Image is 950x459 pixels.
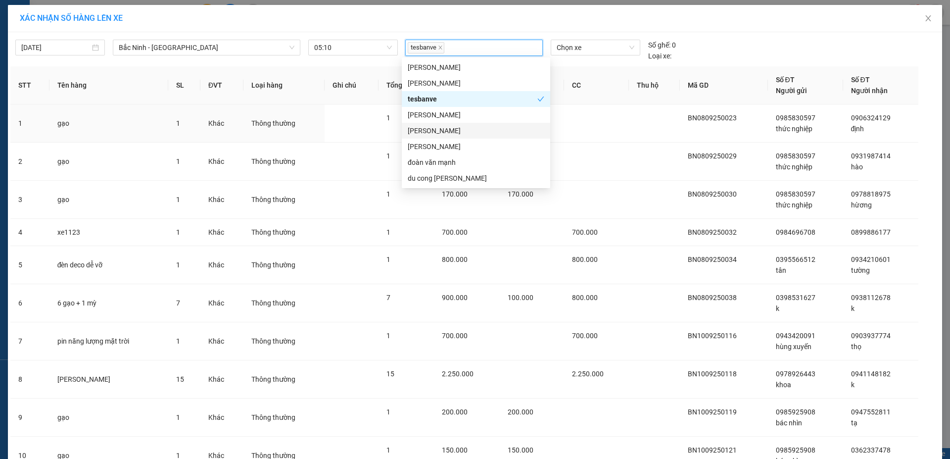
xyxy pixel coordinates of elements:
td: gạo [49,181,168,219]
span: 900.000 [442,294,468,302]
div: tesbanve [408,94,537,104]
td: Thông thường [243,399,325,437]
td: đèn deco dễ vỡ [49,246,168,284]
span: 0978818975 [851,190,891,198]
span: 0899886177 [851,228,891,236]
td: Thông thường [243,322,325,360]
td: Khác [200,284,243,322]
span: 0934210601 [851,255,891,263]
span: thức nghiệp [776,201,812,209]
td: 5 [10,246,49,284]
span: thức nghiệp [776,163,812,171]
span: định [851,125,864,133]
span: BN0809250029 [688,152,737,160]
td: gạo [49,143,168,181]
span: hào [851,163,863,171]
span: 0906324129 [851,114,891,122]
span: 0941148182 [851,370,891,378]
span: 1 [386,446,390,454]
span: 0943420091 [776,332,815,340]
td: xe1123 [49,219,168,246]
span: 170.000 [442,190,468,198]
td: Thông thường [243,143,325,181]
span: 0985830597 [776,114,815,122]
span: 0903937774 [851,332,891,340]
span: 0398531627 [776,294,815,302]
span: 1 [386,152,390,160]
div: [PERSON_NAME] [408,125,544,136]
span: 2.250.000 [442,370,474,378]
div: nguyễn văn tài [402,107,550,123]
span: 170.000 [508,190,533,198]
div: du cong tuan anh [402,170,550,186]
span: 1 [386,255,390,263]
td: 4 [10,219,49,246]
span: BN0809250034 [688,255,737,263]
span: BN0809250032 [688,228,737,236]
div: tesbanve [402,91,550,107]
td: Thông thường [243,219,325,246]
span: check [537,96,544,102]
td: 8 [10,360,49,399]
span: Loại xe: [648,51,671,61]
td: Khác [200,360,243,399]
span: khoa [776,381,791,389]
span: 800.000 [572,294,598,302]
span: thọ [851,343,861,351]
div: du cong [PERSON_NAME] [408,173,544,184]
td: Thông thường [243,360,325,399]
span: 15 [176,375,184,383]
td: Thông thường [243,104,325,143]
td: Khác [200,181,243,219]
span: Người gửi [776,87,807,95]
span: 1 [386,228,390,236]
td: [PERSON_NAME] [49,360,168,399]
span: 1 [176,228,180,236]
span: 0985925908 [776,446,815,454]
span: hừơng [851,201,872,209]
td: pin năng lượng mặt trời [49,322,168,360]
th: Mã GD [680,66,768,104]
span: 1 [176,413,180,421]
span: Bắc Ninh - Hồ Chí Minh [119,40,294,55]
th: Tên hàng [49,66,168,104]
span: 7 [386,294,390,302]
th: ĐVT [200,66,243,104]
span: 0984696708 [776,228,815,236]
span: BN0809250038 [688,294,737,302]
span: tesbanve [408,42,444,53]
span: 0985925908 [776,408,815,416]
td: Thông thường [243,284,325,322]
span: bác nhìn [776,419,802,427]
th: Loại hàng [243,66,325,104]
span: 1 [176,196,180,204]
span: 0938112678 [851,294,891,302]
span: 0931987414 [851,152,891,160]
div: [PERSON_NAME] [408,62,544,73]
span: 1 [386,332,390,340]
td: Khác [200,143,243,181]
span: 1 [386,114,390,122]
span: BN1009250121 [688,446,737,454]
th: SL [168,66,200,104]
span: tường [851,266,870,274]
div: nguyễn văn tuyến [402,139,550,154]
span: BN1009250116 [688,332,737,340]
span: BN0809250023 [688,114,737,122]
td: 6 [10,284,49,322]
span: BN1009250118 [688,370,737,378]
th: STT [10,66,49,104]
td: 3 [10,181,49,219]
span: close [924,14,932,22]
span: tạ [851,419,857,427]
span: 1 [176,261,180,269]
span: 700.000 [442,332,468,340]
span: Số ĐT [776,76,795,84]
span: Số ĐT [851,76,870,84]
div: nguyễn văn bằng [402,59,550,75]
div: đoàn văn mạnh [402,154,550,170]
div: nguyễn văn khương [402,75,550,91]
div: 0 [648,40,676,51]
span: XÁC NHẬN SỐ HÀNG LÊN XE [20,13,123,23]
span: 1 [386,408,390,416]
